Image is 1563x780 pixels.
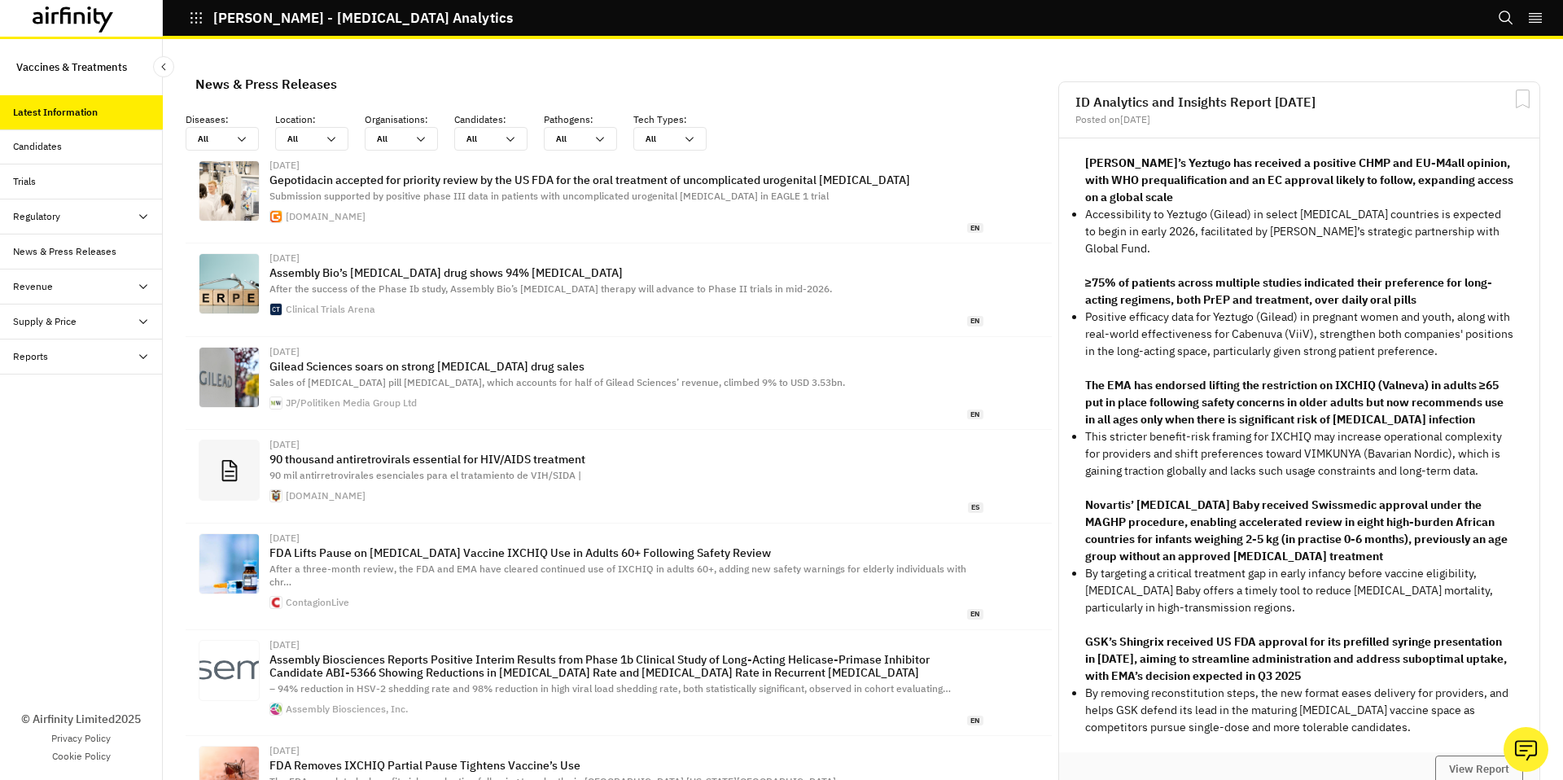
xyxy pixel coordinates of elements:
[269,360,983,373] p: Gilead Sciences soars on strong [MEDICAL_DATA] drug sales
[270,490,282,502] img: cropped-FaviCon-270x270.png
[269,546,983,559] p: FDA Lifts Pause on [MEDICAL_DATA] Vaccine IXCHIQ Use in Adults 60+ Following Safety Review
[269,253,983,263] div: [DATE]
[1085,634,1507,683] strong: GSK’s Shingrix received US FDA approval for its prefilled syringe presentation in [DATE], aiming ...
[269,376,845,388] span: Sales of [MEDICAL_DATA] pill [MEDICAL_DATA], which accounts for half of Gilead Sciences’ revenue,...
[967,316,983,326] span: en
[186,337,1052,430] a: [DATE]Gilead Sciences soars on strong [MEDICAL_DATA] drug salesSales of [MEDICAL_DATA] pill [MEDI...
[967,609,983,620] span: en
[269,682,951,695] span: – 94% reduction in HSV-2 shedding rate and 98% reduction in high viral load shedding rate, both s...
[633,112,723,127] p: Tech Types :
[1075,115,1523,125] div: Posted on [DATE]
[186,243,1052,336] a: [DATE]Assembly Bio’s [MEDICAL_DATA] drug shows 94% [MEDICAL_DATA]After the success of the Phase I...
[13,209,60,224] div: Regulatory
[270,397,282,409] img: favicon-32x32.png
[1085,275,1492,307] strong: ≥75% of patients across multiple studies indicated their preference for long-acting regimens, bot...
[186,430,1052,523] a: [DATE]90 thousand antiretrovirals essential for HIV/AIDS treatment90 mil antirretrovirales esenci...
[269,469,581,481] span: 90 mil antirretrovirales esenciales para el tratamiento de VIH/SIDA |
[269,533,983,543] div: [DATE]
[13,349,48,364] div: Reports
[286,305,375,314] div: Clinical Trials Arena
[1085,156,1513,204] strong: [PERSON_NAME]’s Yeztugo has received a positive CHMP and EU-M4all opinion, with WHO prequalificat...
[21,711,141,728] p: © Airfinity Limited 2025
[186,112,275,127] p: Diseases :
[1085,206,1513,257] p: Accessibility to Yeztugo (Gilead) in select [MEDICAL_DATA] countries is expected to begin in earl...
[454,112,544,127] p: Candidates :
[286,491,366,501] div: [DOMAIN_NAME]
[968,502,983,513] span: es
[199,161,259,221] img: stvg_2_2022_smtlab_17_hess.jpg
[270,597,282,608] img: favicon.ico
[269,563,966,589] span: After a three-month review, the FDA and EMA have cleared continued use of IXCHIQ in adults 60+, a...
[1498,4,1514,32] button: Search
[189,4,513,32] button: [PERSON_NAME] - [MEDICAL_DATA] Analytics
[213,11,513,25] p: [PERSON_NAME] - [MEDICAL_DATA] Analytics
[13,244,116,259] div: News & Press Releases
[186,524,1052,630] a: [DATE]FDA Lifts Pause on [MEDICAL_DATA] Vaccine IXCHIQ Use in Adults 60+ Following Safety ReviewA...
[1085,309,1513,360] p: Positive efficacy data for Yeztugo (Gilead) in pregnant women and youth, along with real-world ef...
[269,283,832,295] span: After the success of the Phase Ib study, Assembly Bio’s [MEDICAL_DATA] therapy will advance to Ph...
[13,139,62,154] div: Candidates
[1085,685,1513,736] p: By removing reconstitution steps, the new format eases delivery for providers, and helps GSK defe...
[269,759,983,772] p: FDA Removes IXCHIQ Partial Pause Tightens Vaccine’s Use
[199,534,259,594] img: 52b288eb6f3e6294e0466654d49bccd8ab7ab596-372x372.jpg
[286,704,408,714] div: Assembly Biosciences, Inc.
[269,160,983,170] div: [DATE]
[269,266,983,279] p: Assembly Bio’s [MEDICAL_DATA] drug shows 94% [MEDICAL_DATA]
[270,703,282,715] img: favicon.ico
[269,190,829,202] span: Submission supported by positive phase III data in patients with uncomplicated urogenital [MEDICA...
[1085,428,1513,480] p: This stricter benefit-risk framing for IXCHIQ may increase operational complexity for providers a...
[52,749,111,764] a: Cookie Policy
[269,453,983,466] p: 90 thousand antiretrovirals essential for HIV/AIDS treatment
[153,56,174,77] button: Close Sidebar
[269,653,983,679] p: Assembly Biosciences Reports Positive Interim Results from Phase 1b Clinical Study of Long-Acting...
[195,72,337,96] div: News & Press Releases
[1085,497,1508,563] strong: Novartis’ [MEDICAL_DATA] Baby received Swissmedic approval under the MAGHP procedure, enabling ac...
[967,410,983,420] span: en
[286,398,417,408] div: JP/Politiken Media Group Ltd
[1085,565,1513,616] p: By targeting a critical treatment gap in early infancy before vaccine eligibility, [MEDICAL_DATA]...
[269,640,983,650] div: [DATE]
[269,746,983,756] div: [DATE]
[51,731,111,746] a: Privacy Policy
[286,212,366,221] div: [DOMAIN_NAME]
[199,641,259,700] img: 33089548-b62b-412d-9343-ae38d8b720c6
[13,314,77,329] div: Supply & Price
[275,112,365,127] p: Location :
[269,173,983,186] p: Gepotidacin accepted for priority review by the US FDA for the oral treatment of uncomplicated ur...
[13,105,98,120] div: Latest Information
[16,52,127,82] p: Vaccines & Treatments
[1504,727,1548,772] button: Ask our analysts
[269,440,983,449] div: [DATE]
[544,112,633,127] p: Pathogens :
[199,254,259,313] img: Herpes.png
[270,304,282,315] img: cropped-Clinical-Trials-Arena-270x270.png
[270,211,282,222] img: apple-touch-icon-152x152.png
[1085,378,1504,427] strong: The EMA has endorsed lifting the restriction on IXCHIQ (Valneva) in adults ≥65 put in place follo...
[13,174,36,189] div: Trials
[199,348,259,407] img: https%3A%2F%2Fphotos.watchmedier.dk%2FImages%2F18311736%2Fg5sv4l%2FALTERNATES%2Fschema-16_9%2Fvir...
[286,598,349,607] div: ContagionLive
[269,347,983,357] div: [DATE]
[365,112,454,127] p: Organisations :
[186,151,1052,243] a: [DATE]Gepotidacin accepted for priority review by the US FDA for the oral treatment of uncomplica...
[13,279,53,294] div: Revenue
[1075,95,1523,108] h2: ID Analytics and Insights Report [DATE]
[1513,89,1533,109] svg: Bookmark Report
[967,223,983,234] span: en
[186,630,1052,736] a: [DATE]Assembly Biosciences Reports Positive Interim Results from Phase 1b Clinical Study of Long-...
[967,716,983,726] span: en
